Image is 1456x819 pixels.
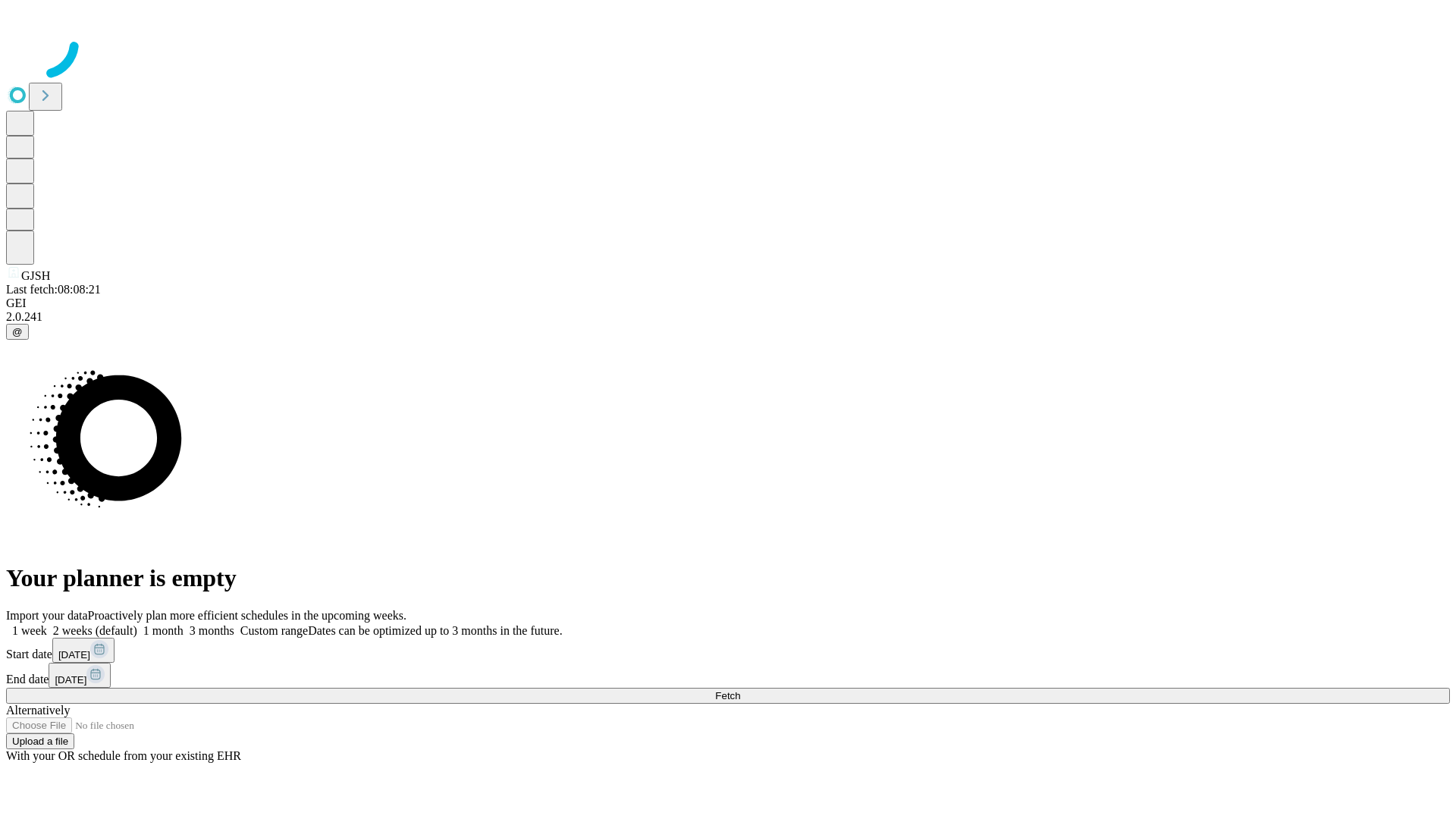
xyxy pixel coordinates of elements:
[6,324,29,340] button: @
[6,310,1450,324] div: 2.0.241
[88,609,406,622] span: Proactively plan more efficient schedules in the upcoming weeks.
[6,564,1450,592] h1: Your planner is empty
[53,624,137,637] span: 2 weeks (default)
[240,624,308,637] span: Custom range
[190,624,234,637] span: 3 months
[21,269,50,282] span: GJSH
[143,624,184,637] span: 1 month
[12,326,23,337] span: @
[715,690,740,701] span: Fetch
[6,663,1450,688] div: End date
[49,663,111,688] button: [DATE]
[55,674,86,686] span: [DATE]
[6,297,1450,310] div: GEI
[6,638,1450,663] div: Start date
[58,649,90,661] span: [DATE]
[6,688,1450,704] button: Fetch
[6,733,74,749] button: Upload a file
[6,704,70,717] span: Alternatively
[52,638,115,663] button: [DATE]
[6,749,241,762] span: With your OR schedule from your existing EHR
[6,609,88,622] span: Import your data
[6,283,101,296] span: Last fetch: 08:08:21
[12,624,47,637] span: 1 week
[308,624,562,637] span: Dates can be optimized up to 3 months in the future.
